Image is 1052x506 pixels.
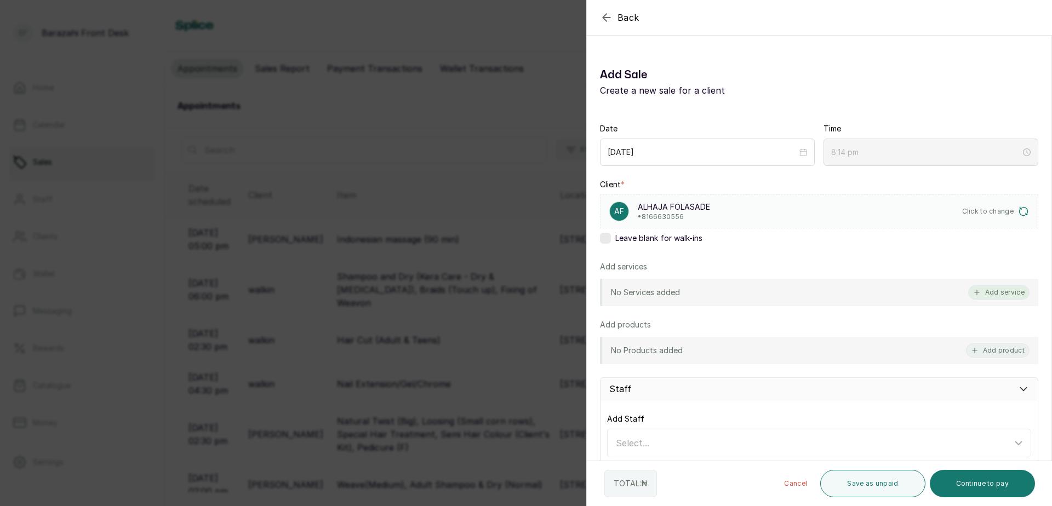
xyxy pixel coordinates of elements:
button: Save as unpaid [820,470,925,497]
p: Add products [600,319,651,330]
p: Create a new sale for a client [600,84,1038,97]
span: Back [618,11,639,24]
label: Client [600,179,625,190]
span: Click to change [962,207,1014,216]
p: Add services [600,261,647,272]
p: • 8166630556 [638,212,710,221]
p: ALHAJA FOLASADE [638,202,710,212]
p: TOTAL: ₦ [614,478,648,489]
button: Back [600,11,639,24]
button: Add product [966,343,1030,358]
button: Continue to pay [930,470,1036,497]
p: Staff [609,382,631,395]
p: No Products added [611,345,683,356]
label: Date [600,123,618,134]
label: Add Staff [607,413,644,424]
p: No Services added [611,287,680,298]
p: AF [614,206,624,217]
label: Time [824,123,841,134]
h1: Add Sale [600,66,1038,84]
input: Select date [608,146,797,158]
span: Leave blank for walk-ins [615,233,702,244]
button: Click to change [962,206,1030,217]
input: Select time [831,146,1021,158]
span: Select... [616,438,649,449]
button: Add service [968,285,1030,300]
button: Cancel [775,470,816,497]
